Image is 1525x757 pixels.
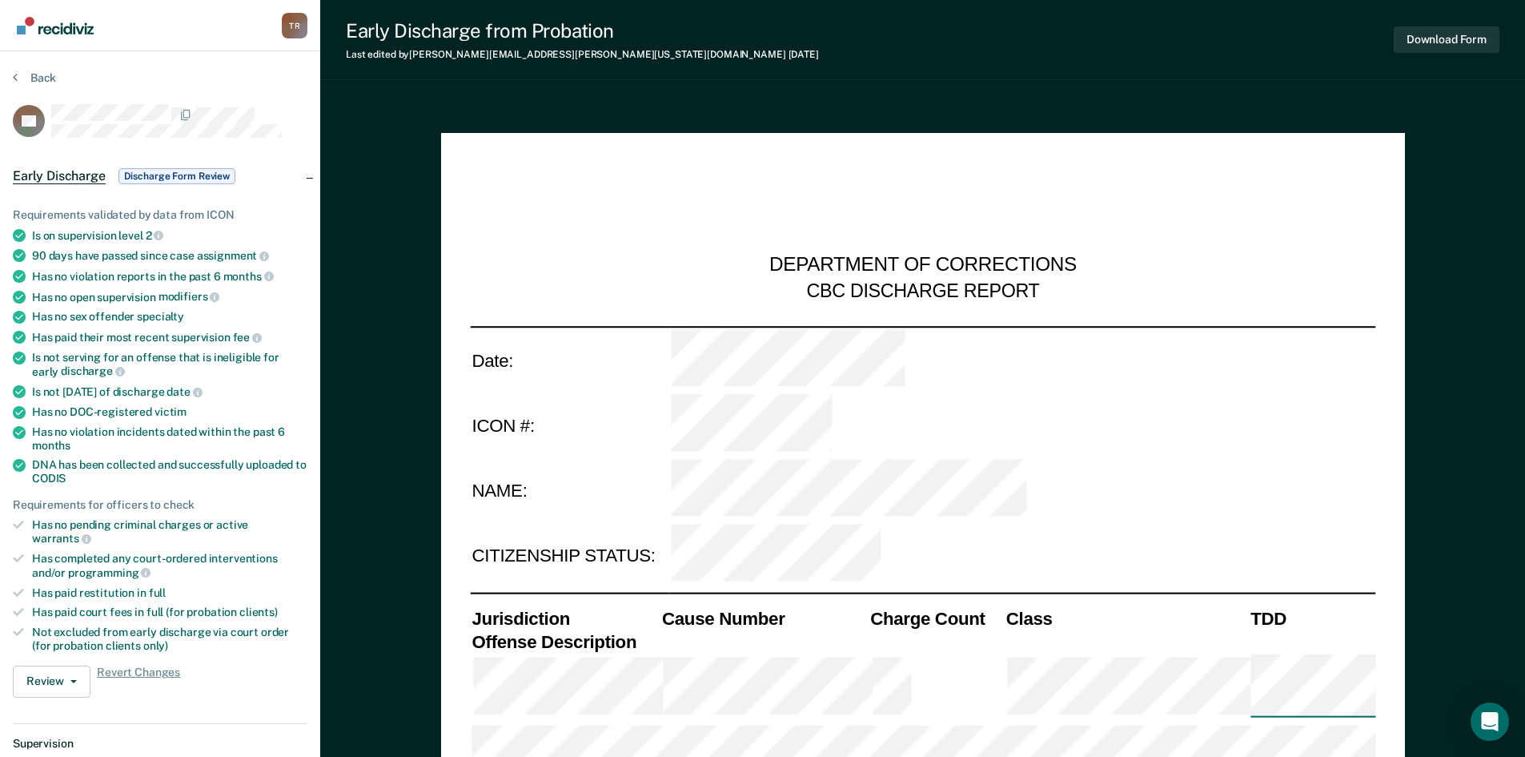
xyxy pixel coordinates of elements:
[32,532,91,545] span: warrants
[1471,703,1509,741] div: Open Intercom Messenger
[806,279,1039,303] div: CBC DISCHARGE REPORT
[239,606,278,618] span: clients)
[13,737,307,751] dt: Supervision
[32,472,66,485] span: CODIS
[146,229,164,242] span: 2
[769,253,1077,279] div: DEPARTMENT OF CORRECTIONS
[470,630,660,653] th: Offense Description
[32,248,307,263] div: 90 days have passed since case
[13,208,307,222] div: Requirements validated by data from ICON
[159,290,220,303] span: modifiers
[1249,606,1375,630] th: TDD
[32,606,307,619] div: Has paid court fees in full (for probation
[32,552,307,579] div: Has completed any court-ordered interventions and/or
[13,70,56,85] button: Back
[32,269,307,284] div: Has no violation reports in the past 6
[32,425,307,453] div: Has no violation incidents dated within the past 6
[155,405,187,418] span: victim
[32,518,307,546] div: Has no pending criminal charges or active
[789,49,819,60] span: [DATE]
[13,498,307,512] div: Requirements for officers to check
[32,290,307,304] div: Has no open supervision
[97,666,180,698] span: Revert Changes
[1394,26,1499,53] button: Download Form
[32,439,70,452] span: months
[470,606,660,630] th: Jurisdiction
[470,326,669,393] td: Date:
[346,19,819,42] div: Early Discharge from Probation
[32,626,307,653] div: Not excluded from early discharge via court order (for probation clients
[197,249,269,262] span: assignment
[32,385,307,399] div: Is not [DATE] of discharge
[869,606,1005,630] th: Charge Count
[470,458,669,524] td: NAME:
[660,606,868,630] th: Cause Number
[32,586,307,600] div: Has paid restitution in
[346,49,819,60] div: Last edited by [PERSON_NAME][EMAIL_ADDRESS][PERSON_NAME][US_STATE][DOMAIN_NAME]
[470,524,669,590] td: CITIZENSHIP STATUS:
[233,331,262,344] span: fee
[223,270,274,283] span: months
[32,330,307,344] div: Has paid their most recent supervision
[167,385,202,398] span: date
[1004,606,1248,630] th: Class
[143,639,168,652] span: only)
[13,666,90,698] button: Review
[32,228,307,243] div: Is on supervision level
[282,13,307,38] div: T R
[13,168,106,184] span: Early Discharge
[68,566,150,579] span: programming
[32,458,307,485] div: DNA has been collected and successfully uploaded to
[149,586,166,599] span: full
[137,310,184,323] span: specialty
[32,310,307,324] div: Has no sex offender
[32,405,307,419] div: Has no DOC-registered
[470,393,669,458] td: ICON #:
[61,364,125,377] span: discharge
[17,17,94,34] img: Recidiviz
[118,168,235,184] span: Discharge Form Review
[282,13,307,38] button: Profile dropdown button
[32,351,307,378] div: Is not serving for an offense that is ineligible for early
